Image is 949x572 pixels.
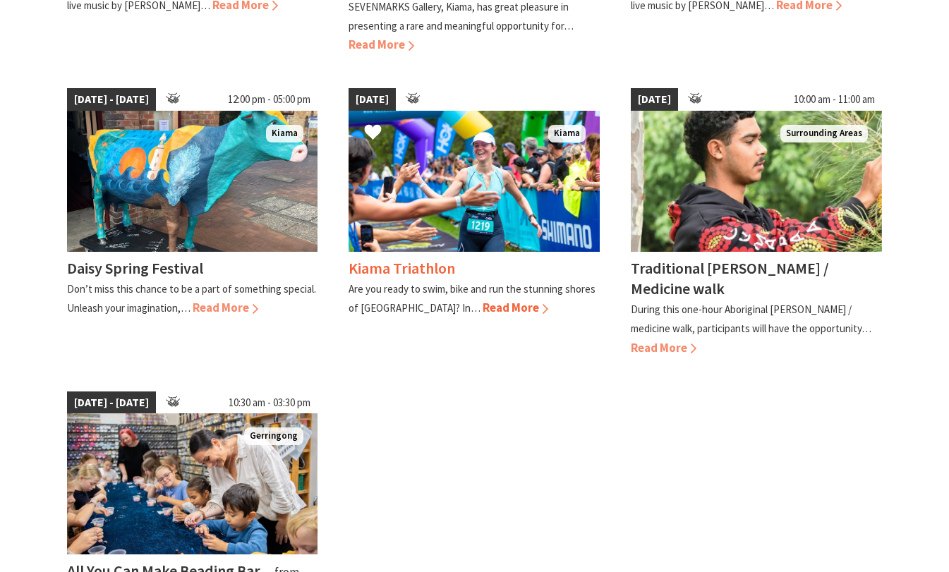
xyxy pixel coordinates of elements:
[780,125,868,142] span: Surrounding Areas
[67,282,316,315] p: Don’t miss this chance to be a part of something special. Unleash your imagination,…
[787,88,882,111] span: 10:00 am - 11:00 am
[349,258,455,278] h4: Kiama Triathlon
[631,340,696,355] span: Read More
[349,37,414,52] span: Read More
[349,282,596,315] p: Are you ready to swim, bike and run the stunning shores of [GEOGRAPHIC_DATA]? In…
[67,88,318,358] a: [DATE] - [DATE] 12:00 pm - 05:00 pm Dairy Cow Art Kiama Daisy Spring Festival Don’t miss this cha...
[631,88,882,358] a: [DATE] 10:00 am - 11:00 am Surrounding Areas Traditional [PERSON_NAME] / Medicine walk During thi...
[631,88,678,111] span: [DATE]
[222,391,318,414] span: 10:30 am - 03:30 pm
[349,88,396,111] span: [DATE]
[67,258,203,278] h4: Daisy Spring Festival
[631,258,829,298] h4: Traditional [PERSON_NAME] / Medicine walk
[67,88,156,111] span: [DATE] - [DATE]
[266,125,303,142] span: Kiama
[193,300,258,315] span: Read More
[349,111,600,252] img: kiamatriathlon
[349,88,600,358] a: [DATE] kiamatriathlon Kiama Kiama Triathlon Are you ready to swim, bike and run the stunning shor...
[67,391,156,414] span: [DATE] - [DATE]
[67,111,318,252] img: Dairy Cow Art
[350,109,396,157] button: Click to Favourite Kiama Triathlon
[221,88,318,111] span: 12:00 pm - 05:00 pm
[244,427,303,445] span: Gerringong
[67,413,318,554] img: groups family kids adults can all bead at our workshops
[483,300,548,315] span: Read More
[548,125,586,142] span: Kiama
[631,303,871,335] p: During this one-hour Aboriginal [PERSON_NAME] / medicine walk, participants will have the opportu...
